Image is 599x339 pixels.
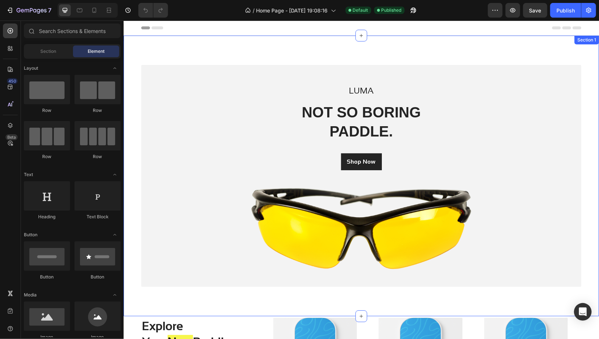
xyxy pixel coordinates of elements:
span: Button [24,232,37,238]
h2: Explore Your Paddle [18,297,118,330]
span: Save [529,7,541,14]
div: 450 [7,78,18,84]
div: Beta [6,134,18,140]
span: Home Page - [DATE] 19:08:16 [256,7,328,14]
span: Layout [24,65,38,72]
span: Media [24,292,37,298]
a: Shop Now [218,133,258,150]
div: Button [74,274,121,280]
div: Row [74,153,121,160]
span: Toggle open [109,229,121,241]
p: 7 [48,6,51,15]
div: Row [74,107,121,114]
button: Publish [550,3,581,18]
span: Default [353,7,368,14]
strong: New [44,314,69,328]
span: Toggle open [109,62,121,74]
input: Search Sections & Elements [24,23,121,38]
div: Section 1 [452,16,474,23]
span: / [253,7,255,14]
div: Heading [24,214,70,220]
h2: NOT SO BORING PADDLE. [128,81,348,121]
div: Shop Now [223,137,252,146]
div: Button [24,274,70,280]
span: Toggle open [109,289,121,301]
div: Undo/Redo [138,3,168,18]
div: Publish [556,7,575,14]
span: Toggle open [109,169,121,181]
span: Published [381,7,402,14]
span: Section [41,48,56,55]
div: Open Intercom Messenger [574,303,592,321]
button: Save [523,3,547,18]
span: Element [88,48,105,55]
iframe: Design area [124,21,599,339]
div: Row [24,153,70,160]
p: LUMA [128,63,347,78]
div: Row [24,107,70,114]
span: Text [24,171,33,178]
button: 7 [3,3,55,18]
div: Text Block [74,214,121,220]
